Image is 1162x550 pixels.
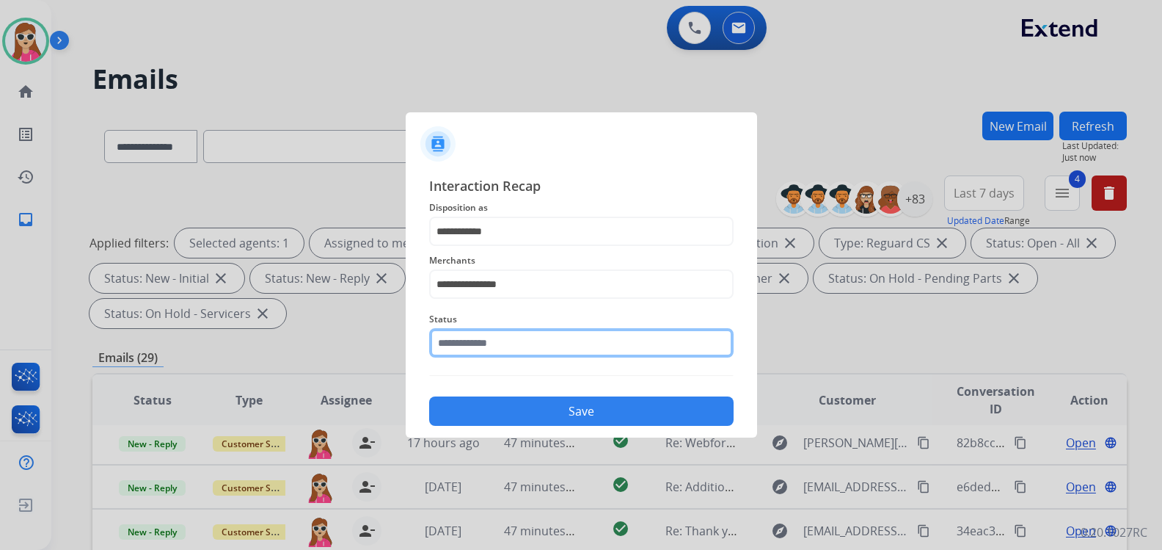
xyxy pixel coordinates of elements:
[1081,524,1147,541] p: 0.20.1027RC
[429,375,734,376] img: contact-recap-line.svg
[420,126,456,162] img: contactIcon
[429,311,734,328] span: Status
[429,397,734,426] button: Save
[429,176,734,199] span: Interaction Recap
[429,252,734,269] span: Merchants
[429,199,734,217] span: Disposition as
